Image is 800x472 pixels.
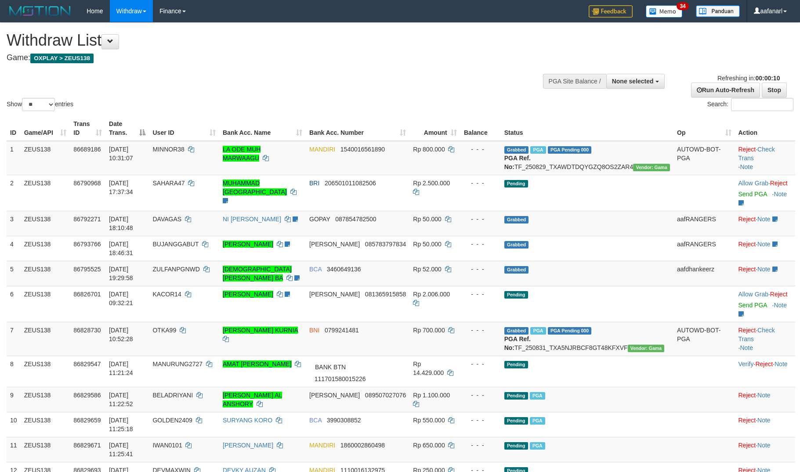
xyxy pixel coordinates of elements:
[413,146,445,153] span: Rp 800.000
[409,116,460,141] th: Amount: activate to sort column ascending
[735,261,796,286] td: ·
[7,261,21,286] td: 5
[219,116,306,141] th: Bank Acc. Name: activate to sort column ascending
[109,241,133,256] span: [DATE] 18:46:31
[735,356,796,387] td: · ·
[530,442,545,450] span: Marked by aafsreyleap
[504,241,529,249] span: Grabbed
[223,241,273,248] a: [PERSON_NAME]
[646,5,683,18] img: Button%20Memo.svg
[325,327,359,334] span: Copy 0799241481 to clipboard
[530,327,546,335] span: Marked by aafsreyleap
[73,266,101,273] span: 86795525
[735,412,796,437] td: ·
[109,392,133,407] span: [DATE] 11:22:52
[738,442,756,449] a: Reject
[22,98,55,111] select: Showentries
[152,146,184,153] span: MINNOR38
[757,392,771,399] a: Note
[70,116,105,141] th: Trans ID: activate to sort column ascending
[149,116,219,141] th: User ID: activate to sort column ascending
[677,2,688,10] span: 34
[309,417,322,424] span: BCA
[7,322,21,356] td: 7
[109,180,133,195] span: [DATE] 17:37:34
[309,327,319,334] span: BNI
[21,175,70,211] td: ZEUS138
[413,392,450,399] span: Rp 1.100.000
[21,286,70,322] td: ZEUS138
[504,417,528,425] span: Pending
[717,75,780,82] span: Refreshing in:
[633,164,670,171] span: Vendor URL: https://trx31.1velocity.biz
[738,180,768,187] a: Allow Grab
[365,392,406,399] span: Copy 089507027076 to clipboard
[73,216,101,223] span: 86792271
[548,327,592,335] span: PGA Pending
[504,180,528,187] span: Pending
[464,290,497,299] div: - - -
[30,54,94,63] span: OXPLAY > ZEUS138
[770,291,788,298] a: Reject
[504,266,529,274] span: Grabbed
[7,211,21,236] td: 3
[735,211,796,236] td: ·
[757,442,771,449] a: Note
[757,266,771,273] a: Note
[223,417,272,424] a: SURYANG KORO
[152,266,199,273] span: ZULFANPGNWD
[464,145,497,154] div: - - -
[696,5,740,17] img: panduan.png
[738,291,770,298] span: ·
[152,360,203,368] span: MANURUNG2727
[504,327,529,335] span: Grabbed
[223,216,281,223] a: NI [PERSON_NAME]
[738,216,756,223] a: Reject
[707,98,793,111] label: Search:
[7,116,21,141] th: ID
[152,417,192,424] span: GOLDEN2409
[757,417,771,424] a: Note
[735,236,796,261] td: ·
[628,345,665,352] span: Vendor URL: https://trx31.1velocity.biz
[413,216,442,223] span: Rp 50.000
[738,191,767,198] a: Send PGA
[740,163,753,170] a: Note
[325,180,376,187] span: Copy 206501011082506 to clipboard
[315,375,366,382] span: Copy 111701580015226 to clipboard
[365,291,406,298] span: Copy 081365915858 to clipboard
[735,116,796,141] th: Action
[413,360,444,376] span: Rp 14.429.000
[413,266,442,273] span: Rp 52.000
[306,116,409,141] th: Bank Acc. Number: activate to sort column ascending
[223,180,287,195] a: MUHAMMAD [GEOGRAPHIC_DATA]
[413,180,450,187] span: Rp 2.500.000
[21,437,70,462] td: ZEUS138
[612,78,654,85] span: None selected
[73,392,101,399] span: 86829586
[21,387,70,412] td: ZEUS138
[105,116,149,141] th: Date Trans.: activate to sort column descending
[21,356,70,387] td: ZEUS138
[530,146,546,154] span: Marked by aafkaynarin
[464,265,497,274] div: - - -
[109,417,133,432] span: [DATE] 11:25:18
[464,179,497,187] div: - - -
[530,392,545,400] span: Marked by aafRornrotha
[152,291,181,298] span: KACOR14
[673,322,735,356] td: AUTOWD-BOT-PGA
[73,291,101,298] span: 86826701
[673,141,735,175] td: AUTOWD-BOT-PGA
[365,241,406,248] span: Copy 085783797834 to clipboard
[413,442,445,449] span: Rp 650.000
[460,116,501,141] th: Balance
[21,412,70,437] td: ZEUS138
[738,327,756,334] a: Reject
[7,286,21,322] td: 6
[223,360,292,368] a: AMAT [PERSON_NAME]
[7,32,525,49] h1: Withdraw List
[7,356,21,387] td: 8
[309,180,319,187] span: BRI
[735,175,796,211] td: ·
[21,211,70,236] td: ZEUS138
